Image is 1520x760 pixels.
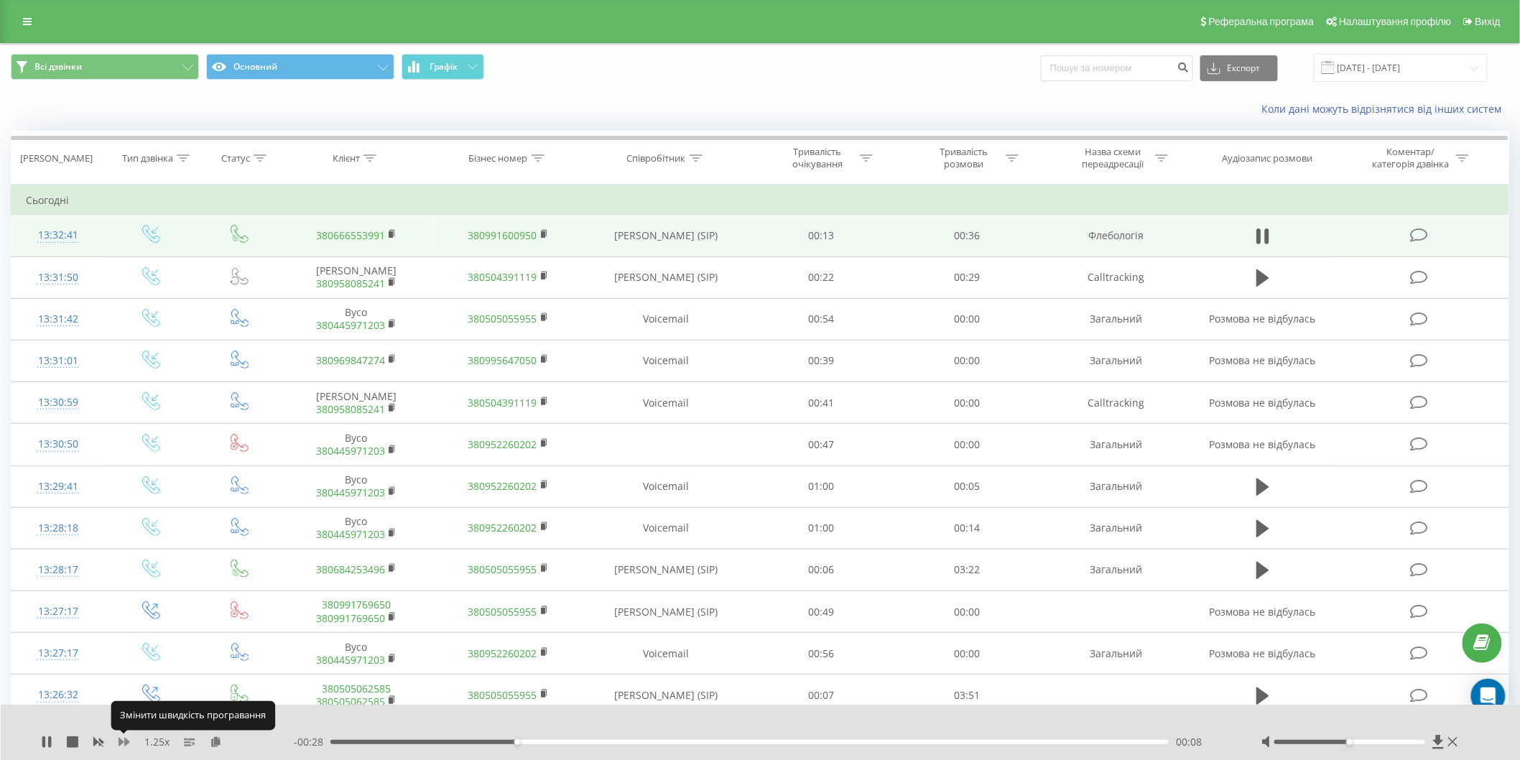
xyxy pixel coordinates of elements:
button: Основний [206,54,394,80]
span: Графік [430,62,458,72]
input: Пошук за номером [1041,55,1193,81]
td: 00:14 [894,507,1041,549]
a: 380952260202 [468,647,537,660]
a: 380505062585 [316,695,385,708]
td: [PERSON_NAME] [280,382,432,424]
td: [PERSON_NAME] (SIP) [584,591,748,633]
a: 380504391119 [468,270,537,284]
td: 01:00 [748,465,894,507]
a: 380991600950 [468,228,537,242]
td: Сьогодні [11,186,1509,215]
a: 380952260202 [468,479,537,493]
div: Змінити швидкість програвання [111,701,275,730]
td: Calltracking [1041,382,1193,424]
span: - 00:28 [294,735,330,749]
div: 13:31:01 [26,347,91,375]
a: 380504391119 [468,396,537,409]
div: 13:30:59 [26,389,91,417]
td: Voicemail [584,382,748,424]
div: 13:31:50 [26,264,91,292]
td: Вусо [280,424,432,465]
div: Аудіозапис розмови [1223,152,1313,164]
button: Експорт [1200,55,1278,81]
td: 00:00 [894,340,1041,381]
span: 1.25 x [144,735,170,749]
a: 380505055955 [468,605,537,618]
div: Open Intercom Messenger [1471,679,1506,713]
td: Voicemail [584,633,748,675]
td: [PERSON_NAME] (SIP) [584,675,748,716]
a: 380958085241 [316,402,385,416]
td: Voicemail [584,465,748,507]
a: 380445971203 [316,318,385,332]
div: 13:31:42 [26,305,91,333]
a: 380952260202 [468,521,537,534]
div: 13:27:17 [26,639,91,667]
td: 00:00 [894,633,1041,675]
td: Флебологія [1041,215,1193,256]
span: Розмова не відбулась [1210,605,1316,618]
span: Розмова не відбулась [1210,396,1316,409]
span: Всі дзвінки [34,61,82,73]
td: [PERSON_NAME] (SIP) [584,256,748,298]
td: 03:22 [894,549,1041,590]
td: Вусо [280,298,432,340]
a: 380505055955 [468,562,537,576]
td: Загальний [1041,507,1193,549]
td: Вусо [280,633,432,675]
div: Статус [221,152,250,164]
td: 00:00 [894,591,1041,633]
td: Загальний [1041,340,1193,381]
a: 380684253496 [316,562,385,576]
a: 380505062585 [322,682,391,695]
td: Загальний [1041,424,1193,465]
div: 13:32:41 [26,221,91,249]
a: 380666553991 [316,228,385,242]
span: Налаштування профілю [1339,16,1451,27]
a: 380505055955 [468,312,537,325]
td: Voicemail [584,298,748,340]
span: Розмова не відбулась [1210,353,1316,367]
div: 13:28:17 [26,556,91,584]
td: Загальний [1041,465,1193,507]
td: Вусо [280,507,432,549]
td: 00:22 [748,256,894,298]
span: 00:08 [1176,735,1202,749]
span: Реферальна програма [1209,16,1315,27]
div: 13:28:18 [26,514,91,542]
div: Назва схеми переадресації [1075,146,1151,170]
span: Розмова не відбулась [1210,647,1316,660]
td: [PERSON_NAME] [280,256,432,298]
a: 380445971203 [316,486,385,499]
a: 380445971203 [316,653,385,667]
a: 380969847274 [316,353,385,367]
td: 00:06 [748,549,894,590]
div: Бізнес номер [469,152,528,164]
div: Тип дзвінка [122,152,173,164]
td: [PERSON_NAME] (SIP) [584,215,748,256]
a: 380995647050 [468,353,537,367]
td: 00:41 [748,382,894,424]
td: 00:39 [748,340,894,381]
td: 00:07 [748,675,894,716]
td: 00:13 [748,215,894,256]
td: [PERSON_NAME] (SIP) [584,549,748,590]
td: 00:00 [894,382,1041,424]
td: Загальний [1041,633,1193,675]
a: 380505055955 [468,688,537,702]
td: 00:05 [894,465,1041,507]
td: 01:00 [748,507,894,549]
td: Загальний [1041,549,1193,590]
div: 13:29:41 [26,473,91,501]
a: 380991769650 [316,611,385,625]
span: Вихід [1475,16,1501,27]
div: Accessibility label [514,739,520,745]
span: Розмова не відбулась [1210,312,1316,325]
div: Співробітник [627,152,686,164]
div: 13:30:50 [26,430,91,458]
td: 03:51 [894,675,1041,716]
a: 380958085241 [316,277,385,290]
td: Загальний [1041,298,1193,340]
td: 00:49 [748,591,894,633]
td: 00:36 [894,215,1041,256]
